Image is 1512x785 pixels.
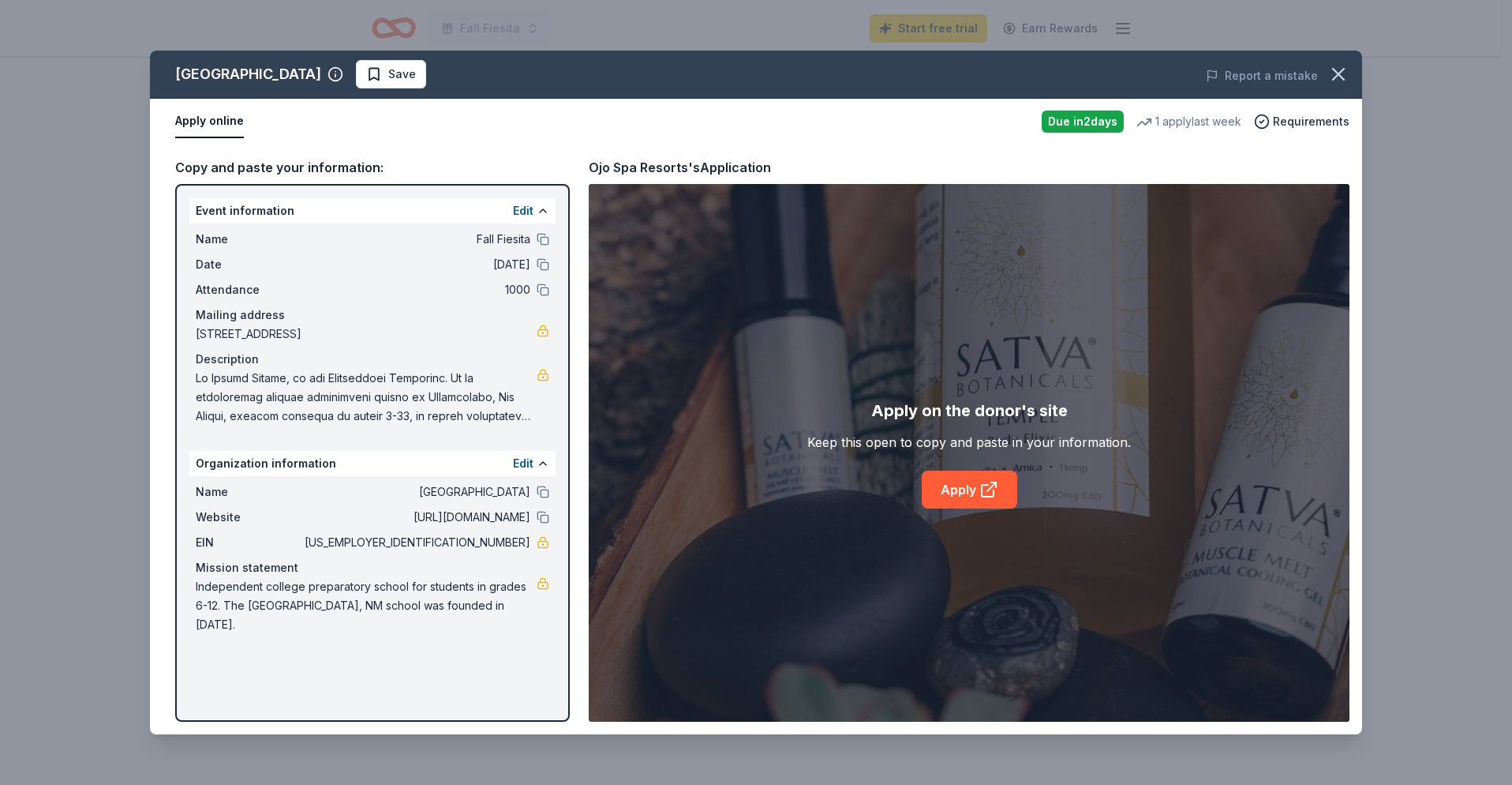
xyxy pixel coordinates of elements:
button: Save [356,60,426,88]
span: Requirements [1273,112,1349,131]
div: Apply on the donor's site [871,398,1068,423]
div: Mission statement [196,558,549,577]
span: Lo Ipsumd Sitame, co adi Elitseddoei Temporinc. Ut la etdoloremag aliquae adminimveni quisno ex U... [196,369,537,426]
button: Requirements [1254,112,1349,131]
div: Copy and paste your information: [175,157,570,178]
span: [URL][DOMAIN_NAME] [301,508,530,527]
span: [DATE] [301,255,530,274]
div: Due in 2 days [1042,111,1124,133]
span: Fall Fiesita [301,230,530,249]
span: Name [196,230,301,249]
button: Edit [513,454,533,473]
div: Mailing address [196,306,549,325]
div: 1 apply last week [1136,112,1241,131]
span: Website [196,508,301,527]
div: Ojo Spa Resorts's Application [589,157,771,178]
button: Edit [513,201,533,220]
div: Description [196,350,549,369]
span: [US_EMPLOYER_IDENTIFICATION_NUMBER] [301,533,530,552]
span: [STREET_ADDRESS] [196,325,537,344]
span: [GEOGRAPHIC_DATA] [301,483,530,501]
div: [GEOGRAPHIC_DATA] [175,62,321,87]
button: Apply online [175,105,244,138]
span: 1000 [301,280,530,299]
button: Report a mistake [1206,66,1318,85]
span: Independent college preparatory school for students in grades 6-12. The [GEOGRAPHIC_DATA], NM sch... [196,577,537,634]
span: Name [196,483,301,501]
div: Keep this open to copy and paste in your information. [807,433,1131,452]
span: Date [196,255,301,274]
span: EIN [196,533,301,552]
a: Apply [922,471,1017,509]
span: Attendance [196,280,301,299]
div: Organization information [189,451,556,476]
span: Save [388,65,416,84]
div: Event information [189,198,556,223]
